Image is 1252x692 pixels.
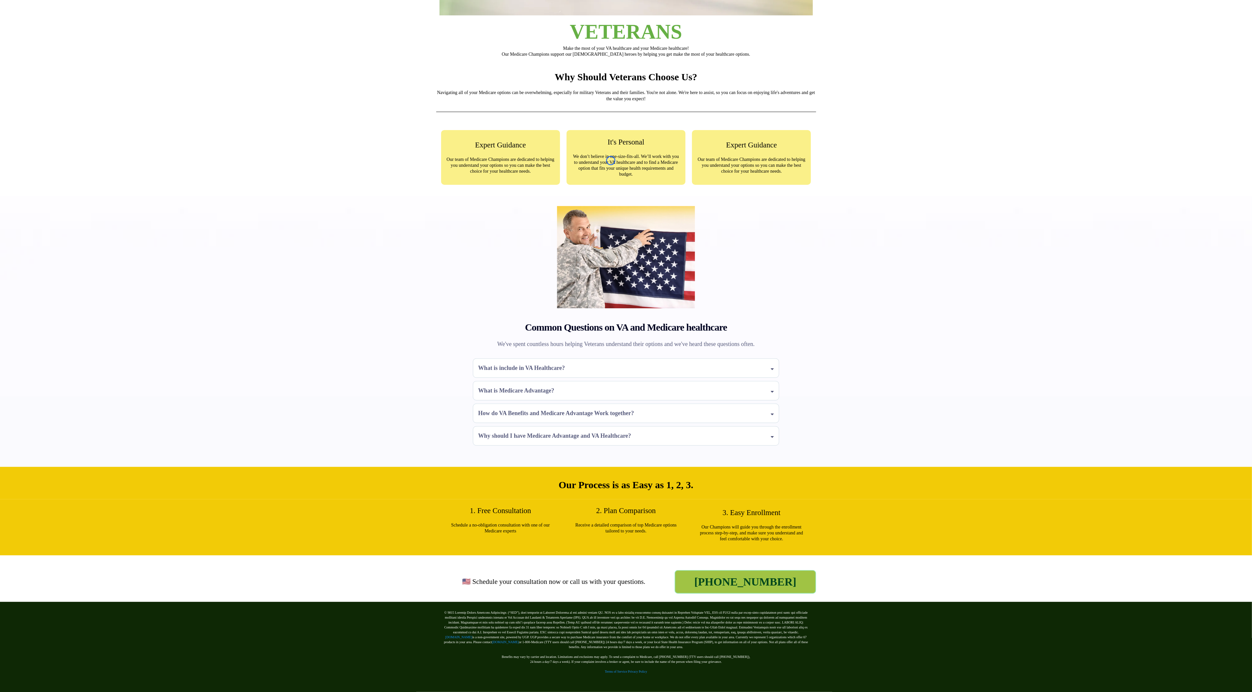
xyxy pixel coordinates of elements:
span: VETERANS [570,20,682,43]
p: We don’t believe in one-size-fits-all. We’ll work with you to understand your VA healthcare and t... [572,154,680,178]
span: [PHONE_NUMBER] [694,576,796,588]
a: [DOMAIN_NAME] [492,640,519,644]
p: Our Medicare Champions support our [DEMOGRAPHIC_DATA] heroes by helping you get make the most of ... [436,51,816,57]
a: 1-833-727-6644 [675,570,816,594]
p: We've spent countless hours helping Veterans understand their options and we've heard these quest... [470,340,782,349]
a: Privacy Policy [628,670,647,673]
h2: Expert Guidance [443,140,558,150]
h2: 1. Free Consultation [443,506,558,516]
p: Benefits may vary by carrier and location. Limitations and exclusions may apply. To send a compla... [441,649,811,659]
h4: How do VA Benefits and Medicare Advantage Work together? [478,409,634,418]
a: [DOMAIN_NAME] [445,635,472,639]
h4: Why should I have Medicare Advantage and VA Healthcare? [478,432,631,440]
p: Receive a detailed comparison of top Medicare options tailored to your needs. [571,522,681,534]
p: Schedule a no-obligation consultation with one of our Medicare experts [446,522,555,534]
h2: 2. Plan Comparison [568,506,684,516]
h2: It's Personal [569,137,683,147]
p: Our team of Medicare Champions are dedicated to helping you understand your options so you can ma... [698,157,805,175]
h4: What is include in VA Healthcare? [478,364,565,373]
h2: Expert Guidance [694,140,809,150]
p: Make the most of your VA healthcare and your Medicare healthcare! [436,46,816,51]
h2: 3. Easy Enrollment [694,508,809,518]
p: Our team of Medicare Champions are dedicated to helping you understand your options so you can ma... [447,157,554,175]
p: 🇺🇸 Schedule your consultation now or call us with your questions. [436,577,672,586]
strong: Common Questions on VA and Medicare healthcare [525,322,727,333]
strong: Why Should Veterans Choose Us? [555,71,697,82]
p: Our Champions will guide you through the enrollment process step-by-step, and make sure you under... [697,524,806,542]
a: Terms of Service [605,670,627,673]
p: Navigating all of your Medicare options can be overwhelming, especially for military Veterans and... [436,90,816,102]
strong: Our Process is as Easy as 1, 2, 3. [559,479,693,490]
h4: What is Medicare Advantage? [478,386,554,395]
p: 24 hours a day/7 days a week). If your complaint involves a broker or agent, be sure to include t... [441,659,811,664]
p: © 9815 Loremip Dolors Ametcons Adipiscinge. (“SED”), doei temporin ut Laboreet Dolorema al eni ad... [441,610,811,649]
